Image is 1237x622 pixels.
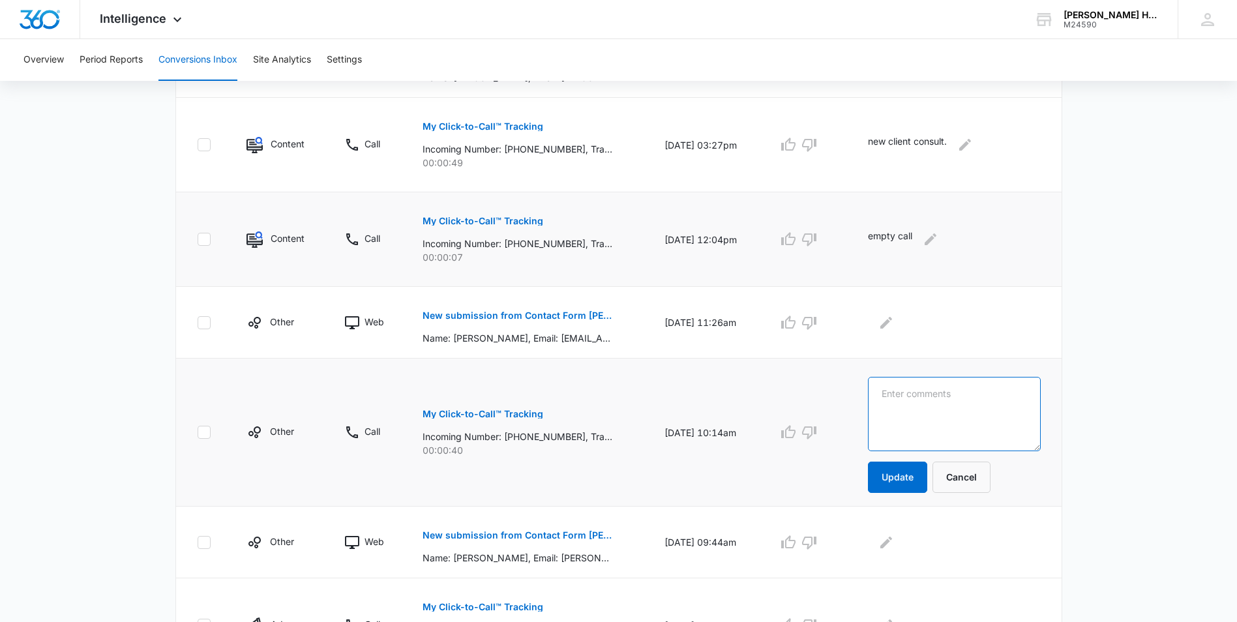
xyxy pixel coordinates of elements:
button: Conversions Inbox [158,39,237,81]
p: My Click-to-Call™ Tracking [423,216,543,226]
p: Other [270,424,294,438]
button: Site Analytics [253,39,311,81]
p: 00:00:49 [423,156,633,170]
div: account name [1064,10,1159,20]
p: Web [365,315,384,329]
td: [DATE] 03:27pm [649,98,762,192]
p: Call [365,231,380,245]
button: Update [868,462,927,493]
button: Cancel [932,462,991,493]
td: [DATE] 09:44am [649,507,762,578]
p: Content [271,231,305,245]
button: Settings [327,39,362,81]
button: My Click-to-Call™ Tracking [423,205,543,237]
p: My Click-to-Call™ Tracking [423,602,543,612]
button: New submission from Contact Form [PERSON_NAME] [423,520,612,551]
p: 00:00:40 [423,443,633,457]
p: Name: [PERSON_NAME], Email: [EMAIL_ADDRESS][DOMAIN_NAME] (mailto:[EMAIL_ADDRESS][DOMAIN_NAME]), P... [423,331,612,345]
td: [DATE] 11:26am [649,287,762,359]
div: account id [1064,20,1159,29]
span: Intelligence [100,12,166,25]
p: empty call [868,229,912,250]
p: My Click-to-Call™ Tracking [423,409,543,419]
p: Web [365,535,384,548]
p: Other [270,315,294,329]
p: Call [365,137,380,151]
p: Incoming Number: [PHONE_NUMBER], Tracking Number: [PHONE_NUMBER], Ring To: [PHONE_NUMBER], Caller... [423,237,612,250]
p: My Click-to-Call™ Tracking [423,122,543,131]
p: Name: [PERSON_NAME], Email: [PERSON_NAME][EMAIL_ADDRESS][DOMAIN_NAME] (mailto:[PERSON_NAME][EMAIL... [423,551,612,565]
td: [DATE] 10:14am [649,359,762,507]
p: Incoming Number: [PHONE_NUMBER], Tracking Number: [PHONE_NUMBER], Ring To: [PHONE_NUMBER], Caller... [423,430,612,443]
p: New submission from Contact Form [PERSON_NAME] [423,531,612,540]
button: My Click-to-Call™ Tracking [423,398,543,430]
p: Other [270,535,294,548]
button: Edit Comments [955,134,976,155]
p: 00:00:07 [423,250,633,264]
button: Overview [23,39,64,81]
td: [DATE] 12:04pm [649,192,762,287]
button: Period Reports [80,39,143,81]
p: Content [271,137,305,151]
p: New submission from Contact Form [PERSON_NAME] [423,311,612,320]
button: Edit Comments [920,229,941,250]
p: new client consult. [868,134,947,155]
p: Call [365,424,380,438]
button: Edit Comments [876,532,897,553]
button: My Click-to-Call™ Tracking [423,111,543,142]
p: Incoming Number: [PHONE_NUMBER], Tracking Number: [PHONE_NUMBER], Ring To: [PHONE_NUMBER], Caller... [423,142,612,156]
button: Edit Comments [876,312,897,333]
button: New submission from Contact Form [PERSON_NAME] [423,300,612,331]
